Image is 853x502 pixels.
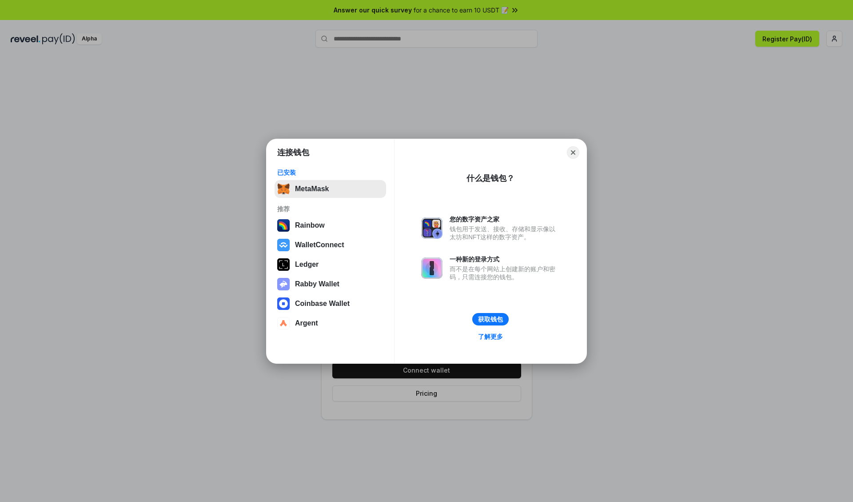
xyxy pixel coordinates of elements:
[450,255,560,263] div: 一种新的登录方式
[295,280,339,288] div: Rabby Wallet
[277,239,290,251] img: svg+xml,%3Csvg%20width%3D%2228%22%20height%3D%2228%22%20viewBox%3D%220%200%2028%2028%22%20fill%3D...
[450,225,560,241] div: 钱包用于发送、接收、存储和显示像以太坊和NFT这样的数字资产。
[478,315,503,323] div: 获取钱包
[277,297,290,310] img: svg+xml,%3Csvg%20width%3D%2228%22%20height%3D%2228%22%20viewBox%3D%220%200%2028%2028%22%20fill%3D...
[567,146,579,159] button: Close
[295,221,325,229] div: Rainbow
[275,314,386,332] button: Argent
[277,317,290,329] img: svg+xml,%3Csvg%20width%3D%2228%22%20height%3D%2228%22%20viewBox%3D%220%200%2028%2028%22%20fill%3D...
[277,169,383,177] div: 已安装
[421,217,442,239] img: svg+xml,%3Csvg%20xmlns%3D%22http%3A%2F%2Fwww.w3.org%2F2000%2Fsvg%22%20fill%3D%22none%22%20viewBox...
[450,215,560,223] div: 您的数字资产之家
[450,265,560,281] div: 而不是在每个网站上创建新的账户和密码，只需连接您的钱包。
[277,147,309,158] h1: 连接钱包
[277,183,290,195] img: svg+xml,%3Csvg%20fill%3D%22none%22%20height%3D%2233%22%20viewBox%3D%220%200%2035%2033%22%20width%...
[275,236,386,254] button: WalletConnect
[277,258,290,271] img: svg+xml,%3Csvg%20xmlns%3D%22http%3A%2F%2Fwww.w3.org%2F2000%2Fsvg%22%20width%3D%2228%22%20height%3...
[275,217,386,234] button: Rainbow
[466,173,514,184] div: 什么是钱包？
[277,219,290,232] img: svg+xml,%3Csvg%20width%3D%22120%22%20height%3D%22120%22%20viewBox%3D%220%200%20120%20120%22%20fil...
[478,333,503,341] div: 了解更多
[473,331,508,342] a: 了解更多
[295,319,318,327] div: Argent
[295,241,344,249] div: WalletConnect
[275,256,386,273] button: Ledger
[472,313,509,325] button: 获取钱包
[295,261,319,269] div: Ledger
[275,275,386,293] button: Rabby Wallet
[421,257,442,279] img: svg+xml,%3Csvg%20xmlns%3D%22http%3A%2F%2Fwww.w3.org%2F2000%2Fsvg%22%20fill%3D%22none%22%20viewBox...
[295,185,329,193] div: MetaMask
[277,205,383,213] div: 推荐
[275,180,386,198] button: MetaMask
[295,300,350,308] div: Coinbase Wallet
[275,295,386,313] button: Coinbase Wallet
[277,278,290,290] img: svg+xml,%3Csvg%20xmlns%3D%22http%3A%2F%2Fwww.w3.org%2F2000%2Fsvg%22%20fill%3D%22none%22%20viewBox...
